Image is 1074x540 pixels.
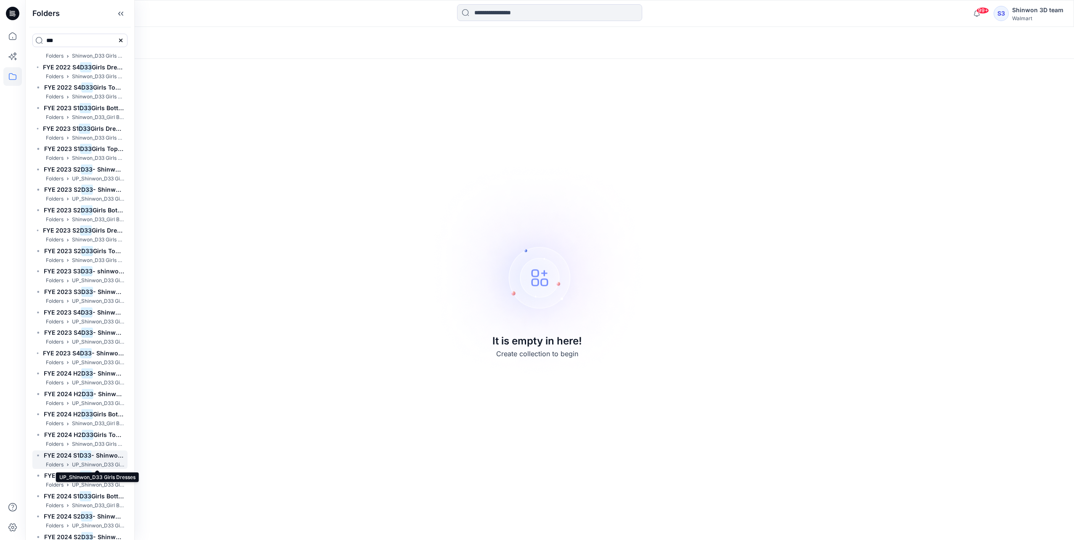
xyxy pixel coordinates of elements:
span: FYE 2023 S2 [44,247,81,254]
span: FYE 2023 S4 [44,329,81,336]
p: Shinwon_D33_Girl Bottoms [72,215,124,224]
span: - Shinwon Girls Tops [93,329,154,336]
p: Folders [46,215,64,224]
span: Girls Tops - Shinwon [92,145,153,152]
p: It is empty in here! [492,333,582,348]
mark: D33 [81,307,93,318]
span: FYE 2024 S1 [44,472,80,479]
mark: D33 [80,143,92,154]
mark: D33 [81,327,93,338]
div: Walmart [1012,15,1063,21]
span: FYE 2023 S4 [44,309,81,316]
mark: D33 [80,102,91,114]
p: Shinwon_D33 Girls Dresses [72,134,124,143]
span: - shinwon Girls Dresses [93,267,163,275]
span: FYE 2023 S3 [44,267,81,275]
p: Folders [46,318,64,326]
mark: D33 [80,450,91,461]
p: UP_Shinwon_D33 Girls Dresses [72,175,124,183]
img: Empty collections page [420,153,654,388]
span: Girls Bottom Shinwon [93,206,156,214]
mark: D33 [81,184,93,195]
span: 99+ [976,7,989,14]
mark: D33 [81,408,93,420]
span: FYE 2023 S2 [44,186,81,193]
mark: D33 [82,388,93,400]
span: - Shinwon Girls Dresses [91,452,162,459]
span: Girls Tops - Shinwon [93,431,155,438]
span: - Shinwon Roadshow Girls Tops [92,349,186,357]
mark: D33 [80,225,92,236]
span: - Shinwon Girls Dresses [93,166,163,173]
p: UP_Shinwon_D33 Girls Tops [72,358,124,367]
p: Folders [46,501,64,510]
p: Shinwon_D33 Girls Tops [72,154,124,163]
p: Folders [46,297,64,306]
span: Girls Bottoms Shinwon [91,492,158,500]
div: Shinwon 3D team [1012,5,1063,15]
mark: D33 [79,123,90,134]
p: Create collection to begin [496,348,578,358]
span: - Shinwon Girls Dresses [93,370,164,377]
span: FYE 2023 S3 [44,288,81,295]
span: - Shinwon Girls Dresses [93,309,163,316]
p: UP_Shinwon_D33 Girls Tops [72,297,124,306]
p: Folders [46,276,64,285]
span: FYE 2024 H2 [44,431,82,438]
p: UP_Shinwon_D33 Girls Dresses [72,521,124,530]
p: Folders [46,72,64,81]
p: UP_Shinwon_D33 Girls Dresses [72,318,124,326]
p: Folders [46,113,64,122]
p: Folders [46,358,64,367]
mark: D33 [80,61,92,73]
p: Shinwon_D33 Girls Tops [72,256,124,265]
mark: D33 [81,286,93,297]
mark: D33 [81,164,93,175]
p: UP_Shinwon_D33 Girls Tops [72,195,124,204]
span: - Shinwon Girls Tops [93,186,154,193]
p: Shinwon_D33 Girls Dresses [72,236,124,244]
mark: D33 [82,429,93,440]
span: FYE 2023 S2 [44,166,81,173]
span: FYE 2022 S4 [43,64,80,71]
p: Shinwon_D33 Girls Tops [72,440,124,449]
p: Folders [46,461,64,469]
p: Shinwon_D33 Girls Tops [72,93,124,101]
p: Folders [46,419,64,428]
p: Shinwon_D33_Girl Bottoms [72,419,124,428]
div: S3 [994,6,1009,21]
mark: D33 [81,204,93,216]
span: FYE 2023 S2 [44,206,81,214]
mark: D33 [80,470,92,481]
p: Folders [46,236,64,244]
span: FYE 2023 S4 [43,349,80,357]
span: FYE 2023 S1 [44,104,80,111]
span: FYE 2024 S1 [44,492,80,500]
span: Girls Dresses - [PERSON_NAME] [92,227,186,234]
span: - Shinwon Girls Tops [93,390,155,397]
p: Shinwon_D33_Girl Bottoms [72,113,124,122]
mark: D33 [81,82,93,93]
span: FYE 2024 S2 [44,513,81,520]
p: Shinwon_D33 Girls Dresses [72,72,124,81]
mark: D33 [81,511,93,522]
p: Folders [46,379,64,387]
mark: D33 [80,347,92,359]
mark: D33 [81,368,93,379]
span: FYE 2022 S4 [44,84,81,91]
p: Folders [46,52,64,61]
p: UP_Shinwon_D33 Girls Tops [72,399,124,408]
span: Girls Dresses - [PERSON_NAME] [90,125,184,132]
span: Girls Bottoms Shinwon [93,410,160,418]
span: - Shinwon Girls Dresses [93,513,163,520]
p: UP_Shinwon_D33 Girls Dresses [72,379,124,387]
span: - Shinwon Girls Tops [93,288,154,295]
span: FYE 2024 H2 [44,410,81,418]
span: FYE 2024 S1 [44,452,80,459]
mark: D33 [81,265,93,277]
p: Folders [46,440,64,449]
span: FYE 2023 S1 [44,145,80,152]
p: Folders [46,338,64,347]
p: UP_Shinwon_D33 Girls Dresses [72,276,124,285]
span: FYE 2024 H2 [44,390,82,397]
